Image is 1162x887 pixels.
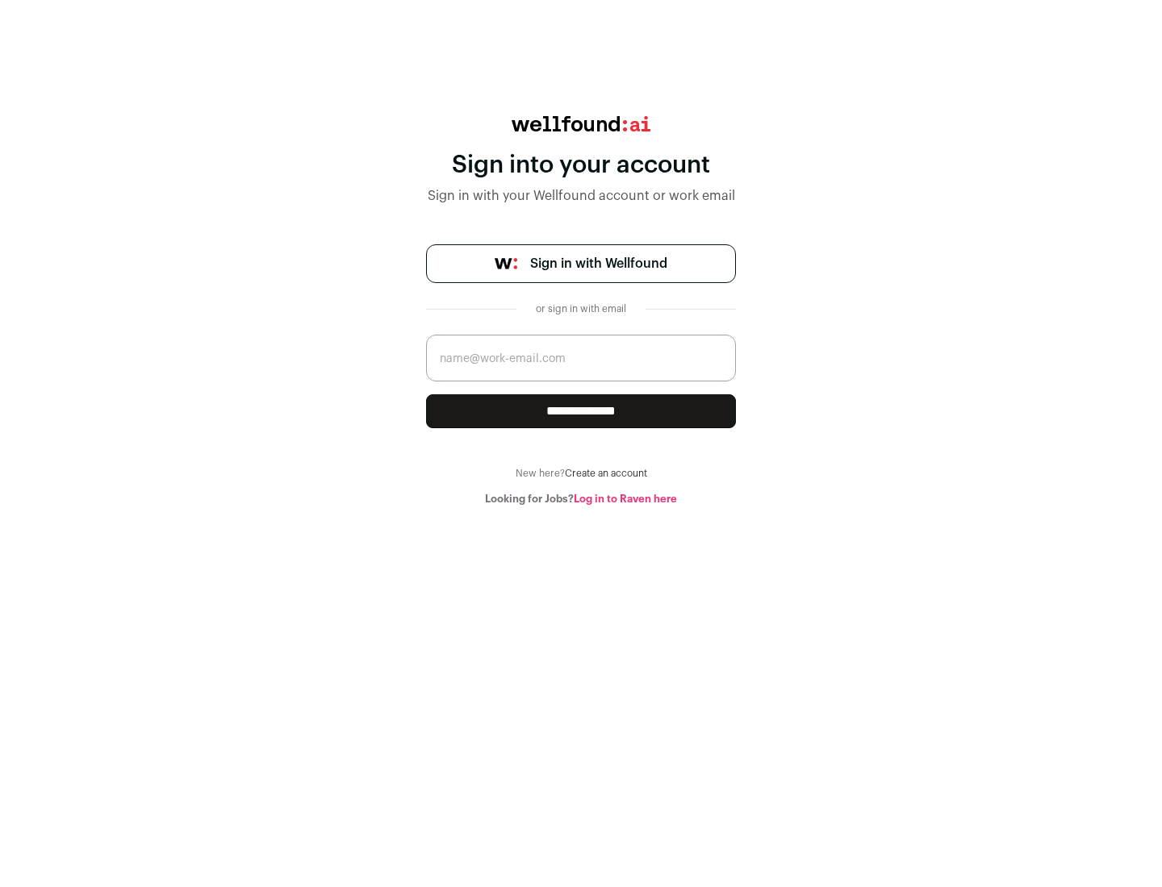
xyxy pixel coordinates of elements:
[426,151,736,180] div: Sign into your account
[426,467,736,480] div: New here?
[565,468,647,478] a: Create an account
[426,493,736,506] div: Looking for Jobs?
[574,493,677,504] a: Log in to Raven here
[512,116,650,131] img: wellfound:ai
[529,302,633,315] div: or sign in with email
[426,244,736,283] a: Sign in with Wellfound
[426,186,736,206] div: Sign in with your Wellfound account or work email
[495,258,517,269] img: wellfound-symbol-flush-black-fb3c872781a75f747ccb3a119075da62bfe97bd399995f84a933054e44a575c4.png
[426,335,736,381] input: name@work-email.com
[530,254,667,273] span: Sign in with Wellfound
